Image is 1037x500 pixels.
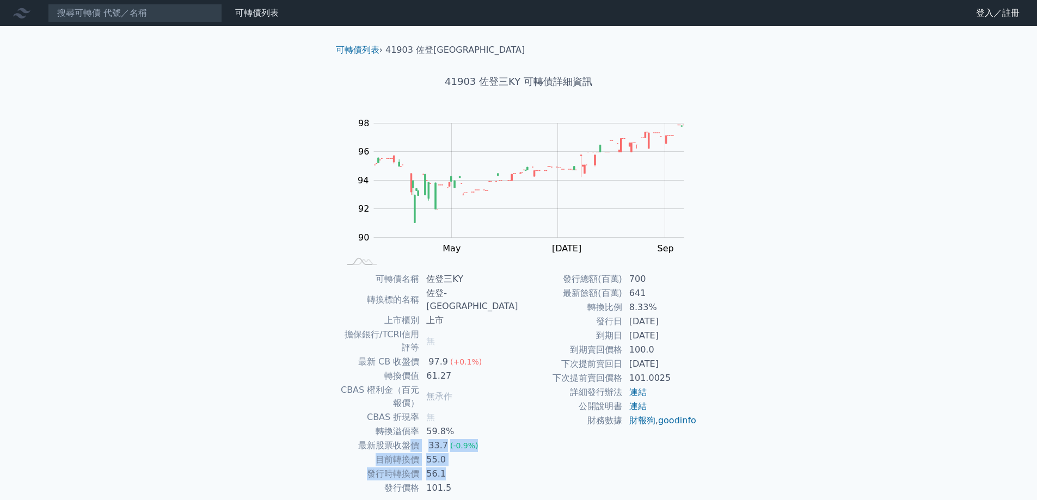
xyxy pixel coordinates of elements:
td: [DATE] [623,314,697,329]
a: 可轉債列表 [235,8,279,18]
td: 61.27 [420,369,518,383]
div: 聊天小工具 [983,448,1037,500]
a: 可轉債列表 [336,45,379,55]
td: 公開說明書 [519,399,623,413]
td: 發行總額(百萬) [519,272,623,286]
span: (-0.9%) [450,441,478,450]
iframe: Chat Widget [983,448,1037,500]
g: Series [374,125,684,223]
td: 上市櫃別 [340,313,420,328]
td: , [623,413,697,428]
td: CBAS 權利金（百元報價） [340,383,420,410]
td: 101.0025 [623,371,697,385]
tspan: 94 [358,175,369,186]
td: 財務數據 [519,413,623,428]
td: 詳細發行辦法 [519,385,623,399]
tspan: 90 [358,232,369,243]
td: 最新餘額(百萬) [519,286,623,300]
td: 700 [623,272,697,286]
a: 連結 [629,387,647,397]
li: 41903 佐登[GEOGRAPHIC_DATA] [385,44,525,57]
a: goodinfo [658,415,696,425]
td: 101.5 [420,481,518,495]
tspan: Sep [657,243,673,254]
tspan: May [443,243,461,254]
li: › [336,44,383,57]
td: 下次提前賣回價格 [519,371,623,385]
div: 97.9 [426,355,450,368]
td: 100.0 [623,343,697,357]
td: 55.0 [420,453,518,467]
td: 轉換比例 [519,300,623,314]
td: 轉換溢價率 [340,424,420,439]
td: 發行時轉換價 [340,467,420,481]
td: 到期日 [519,329,623,343]
a: 登入／註冊 [967,4,1028,22]
a: 連結 [629,401,647,411]
a: 財報狗 [629,415,655,425]
td: 最新 CB 收盤價 [340,355,420,369]
td: 擔保銀行/TCRI信用評等 [340,328,420,355]
tspan: 92 [358,203,369,214]
td: 上市 [420,313,518,328]
td: 發行日 [519,314,623,329]
td: 56.1 [420,467,518,481]
td: 發行價格 [340,481,420,495]
td: 佐登-[GEOGRAPHIC_DATA] [420,286,518,313]
td: 641 [623,286,697,300]
td: 佐登三KY [420,272,518,286]
span: 無承作 [426,391,452,402]
tspan: 98 [358,118,369,128]
td: 8.33% [623,300,697,314]
h1: 41903 佐登三KY 可轉債詳細資訊 [327,74,710,89]
tspan: [DATE] [552,243,581,254]
span: 無 [426,336,435,346]
td: 到期賣回價格 [519,343,623,357]
td: 下次提前賣回日 [519,357,623,371]
g: Chart [352,118,701,254]
div: 33.7 [426,439,450,452]
td: 轉換標的名稱 [340,286,420,313]
td: CBAS 折現率 [340,410,420,424]
td: 可轉債名稱 [340,272,420,286]
td: [DATE] [623,329,697,343]
span: 無 [426,412,435,422]
td: 最新股票收盤價 [340,439,420,453]
td: 轉換價值 [340,369,420,383]
input: 搜尋可轉債 代號／名稱 [48,4,222,22]
td: 目前轉換價 [340,453,420,467]
td: 59.8% [420,424,518,439]
tspan: 96 [358,146,369,157]
td: [DATE] [623,357,697,371]
span: (+0.1%) [450,357,482,366]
